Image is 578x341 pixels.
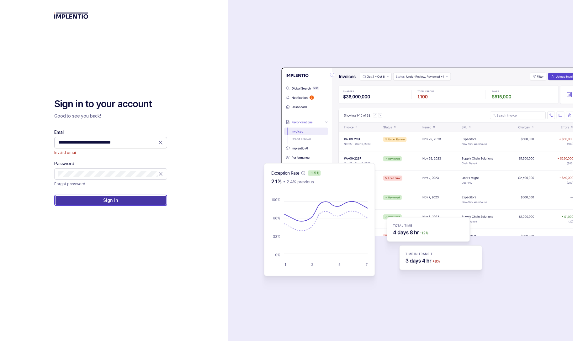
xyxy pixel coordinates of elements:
label: Password [54,160,74,167]
h2: Sign in to your account [54,98,167,110]
p: Sign In [103,197,118,203]
p: Good to see you back! [54,113,167,119]
label: Email [54,129,64,135]
span: Invalid email [54,150,77,156]
p: Forgot password [54,181,85,187]
button: Sign In [54,195,167,206]
img: logo [54,13,88,19]
a: Link Forgot password [54,181,85,187]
